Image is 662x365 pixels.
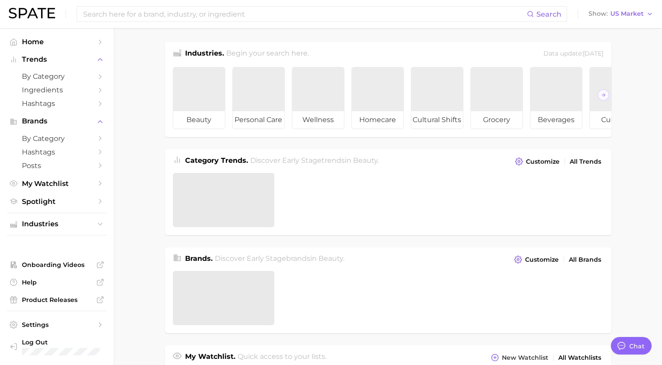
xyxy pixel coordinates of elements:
span: Spotlight [22,197,92,206]
span: Hashtags [22,148,92,156]
span: Product Releases [22,296,92,304]
a: wellness [292,67,344,129]
a: homecare [351,67,404,129]
button: Trends [7,53,107,66]
button: Customize [513,155,561,168]
span: Category Trends . [185,156,248,165]
span: beauty [319,254,343,263]
button: Scroll Right [598,89,609,101]
span: by Category [22,72,92,81]
a: All Brands [567,254,603,266]
span: Ingredients [22,86,92,94]
input: Search here for a brand, industry, or ingredient [82,7,527,21]
span: Discover Early Stage brands in . [215,254,344,263]
span: Customize [525,256,559,263]
h2: Begin your search here. [226,48,309,60]
span: All Watchlists [558,354,601,361]
span: All Brands [569,256,601,263]
span: Onboarding Videos [22,261,92,269]
a: Settings [7,318,107,331]
button: Customize [512,253,560,266]
span: beauty [353,156,378,165]
a: Log out. Currently logged in with e-mail pquiroz@maryruths.com. [7,336,107,358]
span: culinary [590,111,641,129]
a: Onboarding Videos [7,258,107,271]
a: personal care [232,67,285,129]
img: SPATE [9,8,55,18]
a: Help [7,276,107,289]
a: All Watchlists [556,352,603,364]
a: Spotlight [7,195,107,208]
span: Customize [526,158,560,165]
h1: Industries. [185,48,224,60]
span: beauty [173,111,225,129]
a: grocery [470,67,523,129]
span: New Watchlist [502,354,548,361]
span: Log Out [22,338,100,346]
a: Product Releases [7,293,107,306]
span: Discover Early Stage trends in . [250,156,379,165]
a: Posts [7,159,107,172]
a: cultural shifts [411,67,463,129]
a: beverages [530,67,582,129]
span: All Trends [570,158,601,165]
span: Settings [22,321,92,329]
button: Brands [7,115,107,128]
h1: My Watchlist. [185,351,235,364]
span: Brands . [185,254,213,263]
span: Show [588,11,608,16]
a: All Trends [567,156,603,168]
button: New Watchlist [489,351,550,364]
span: cultural shifts [411,111,463,129]
a: My Watchlist [7,177,107,190]
a: beauty [173,67,225,129]
span: homecare [352,111,403,129]
button: Industries [7,218,107,231]
div: Data update: [DATE] [543,48,603,60]
span: Brands [22,117,92,125]
span: Posts [22,161,92,170]
a: by Category [7,132,107,145]
span: wellness [292,111,344,129]
span: Search [536,10,561,18]
span: US Market [610,11,644,16]
a: Home [7,35,107,49]
a: Hashtags [7,97,107,110]
span: My Watchlist [22,179,92,188]
a: Hashtags [7,145,107,159]
span: grocery [471,111,522,129]
h2: Quick access to your lists. [238,351,326,364]
span: beverages [530,111,582,129]
span: Industries [22,220,92,228]
a: Ingredients [7,83,107,97]
span: by Category [22,134,92,143]
span: personal care [233,111,284,129]
span: Help [22,278,92,286]
span: Home [22,38,92,46]
a: by Category [7,70,107,83]
a: culinary [589,67,642,129]
span: Trends [22,56,92,63]
button: ShowUS Market [586,8,655,20]
span: Hashtags [22,99,92,108]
